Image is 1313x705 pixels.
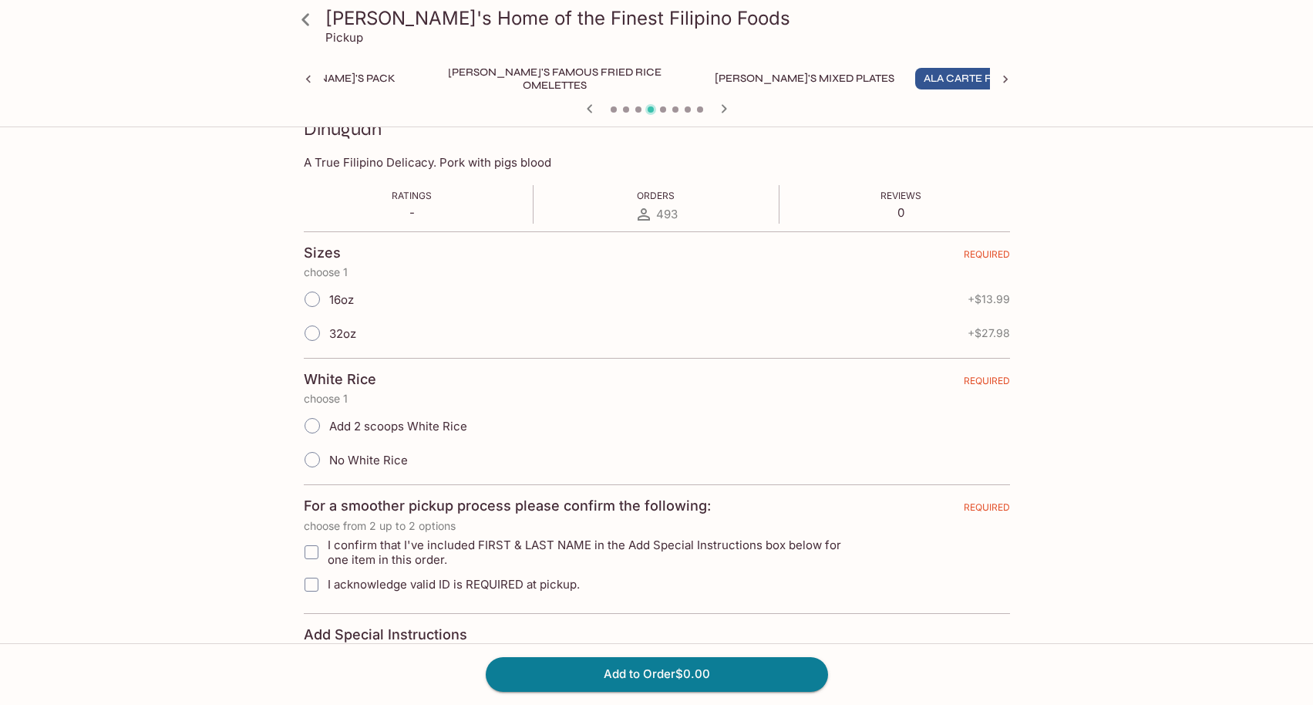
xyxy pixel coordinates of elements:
[964,501,1010,519] span: REQUIRED
[392,205,432,220] p: -
[328,538,862,567] span: I confirm that I've included FIRST & LAST NAME in the Add Special Instructions box below for one ...
[329,326,356,341] span: 32oz
[964,248,1010,266] span: REQUIRED
[968,327,1010,339] span: + $27.98
[304,245,341,261] h4: Sizes
[486,657,828,691] button: Add to Order$0.00
[656,207,678,221] span: 493
[880,205,921,220] p: 0
[328,577,580,592] span: I acknowledge valid ID is REQUIRED at pickup.
[329,453,408,467] span: No White Rice
[325,6,1015,30] h3: [PERSON_NAME]'s Home of the Finest Filipino Foods
[304,498,711,514] h4: For a smoother pickup process please confirm the following:
[968,293,1010,305] span: + $13.99
[325,30,363,45] p: Pickup
[304,520,1010,532] p: choose from 2 up to 2 options
[254,68,404,89] button: [PERSON_NAME]'s Pack
[304,155,1010,170] p: A True Filipino Delicacy. Pork with pigs blood
[304,626,1010,643] h4: Add Special Instructions
[637,190,675,201] span: Orders
[304,371,376,388] h4: White Rice
[964,375,1010,393] span: REQUIRED
[880,190,921,201] span: Reviews
[304,117,382,141] h3: Dinuguan
[329,419,467,433] span: Add 2 scoops White Rice
[392,190,432,201] span: Ratings
[329,292,354,307] span: 16oz
[706,68,903,89] button: [PERSON_NAME]'s Mixed Plates
[416,68,694,89] button: [PERSON_NAME]'s Famous Fried Rice Omelettes
[915,68,1134,89] button: Ala Carte Favorite Filipino Dishes
[304,266,1010,278] p: choose 1
[304,393,1010,405] p: choose 1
